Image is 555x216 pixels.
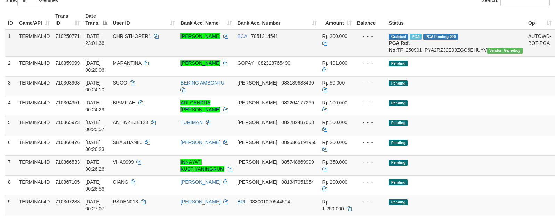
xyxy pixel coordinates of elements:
[5,30,16,57] td: 1
[5,96,16,116] td: 4
[238,60,254,66] span: GOPAY
[281,80,314,86] span: Copy 083189638490 to clipboard
[85,139,104,152] span: [DATE] 00:26:23
[389,61,408,66] span: Pending
[322,199,344,211] span: Rp 1.250.000
[281,139,316,145] span: Copy 0895365191950 to clipboard
[113,120,148,125] span: ANTINZEZE123
[389,120,408,126] span: Pending
[85,179,104,192] span: [DATE] 00:26:56
[85,120,104,132] span: [DATE] 00:25:57
[322,159,347,165] span: Rp 350.000
[5,175,16,195] td: 8
[55,199,80,205] span: 710367288
[525,10,554,30] th: Op: activate to sort column ascending
[389,40,410,53] b: PGA Ref. No:
[322,60,347,66] span: Rp 401.000
[5,195,16,215] td: 9
[487,48,523,54] span: Vendor URL: https://payment21.1velocity.biz
[55,139,80,145] span: 710366476
[386,30,525,57] td: TF_250901_PYA2RZJ2E09ZGO6EHUYV
[5,56,16,76] td: 2
[55,120,80,125] span: 710365973
[251,33,278,39] span: Copy 7851314541 to clipboard
[55,179,80,185] span: 710367105
[322,179,347,185] span: Rp 200.000
[357,198,384,205] div: - - -
[357,99,384,106] div: - - -
[180,60,220,66] a: [PERSON_NAME]
[113,199,138,205] span: RADEN013
[16,136,53,155] td: TERMINAL4D
[525,30,554,57] td: AUTOWD-BOT-PGA
[238,100,277,105] span: [PERSON_NAME]
[16,116,53,136] td: TERMINAL4D
[281,179,314,185] span: Copy 081347051954 to clipboard
[281,159,314,165] span: Copy 085748869999 to clipboard
[16,96,53,116] td: TERMINAL4D
[410,34,422,40] span: Marked by boxmaster
[238,139,277,145] span: [PERSON_NAME]
[16,56,53,76] td: TERMINAL4D
[235,10,320,30] th: Bank Acc. Number: activate to sort column ascending
[389,179,408,185] span: Pending
[180,179,220,185] a: [PERSON_NAME]
[322,120,347,125] span: Rp 100.000
[85,199,104,211] span: [DATE] 00:27:07
[53,10,82,30] th: Trans ID: activate to sort column ascending
[85,33,104,46] span: [DATE] 23:01:36
[5,155,16,175] td: 7
[258,60,290,66] span: Copy 082328765490 to clipboard
[180,100,220,112] a: ADI CANDRA [PERSON_NAME]
[16,155,53,175] td: TERMINAL4D
[386,10,525,30] th: Status
[180,120,203,125] a: TURIMAN
[82,10,110,30] th: Date Trans.: activate to sort column descending
[5,116,16,136] td: 5
[178,10,235,30] th: Bank Acc. Name: activate to sort column ascending
[110,10,178,30] th: User ID: activate to sort column ascending
[389,199,408,205] span: Pending
[357,33,384,40] div: - - -
[281,100,314,105] span: Copy 082264177269 to clipboard
[238,159,277,165] span: [PERSON_NAME]
[113,159,134,165] span: VHA9999
[250,199,290,205] span: Copy 033001070544504 to clipboard
[16,76,53,96] td: TERMINAL4D
[389,100,408,106] span: Pending
[238,199,246,205] span: BRI
[357,119,384,126] div: - - -
[5,10,16,30] th: ID
[16,30,53,57] td: TERMINAL4D
[180,139,220,145] a: [PERSON_NAME]
[389,160,408,166] span: Pending
[5,136,16,155] td: 6
[113,60,142,66] span: MARANTINA
[85,80,104,93] span: [DATE] 00:24:10
[238,179,277,185] span: [PERSON_NAME]
[85,159,104,172] span: [DATE] 00:26:26
[238,80,277,86] span: [PERSON_NAME]
[16,175,53,195] td: TERMINAL4D
[55,159,80,165] span: 710366533
[16,10,53,30] th: Game/API: activate to sort column ascending
[55,60,80,66] span: 710359099
[180,33,220,39] a: [PERSON_NAME]
[55,80,80,86] span: 710363968
[423,34,458,40] span: PGA Pending
[238,33,247,39] span: BCA
[55,33,80,39] span: 710250771
[113,179,128,185] span: CIANG
[357,178,384,185] div: - - -
[180,199,220,205] a: [PERSON_NAME]
[322,33,347,39] span: Rp 200.000
[322,80,345,86] span: Rp 50.000
[389,140,408,146] span: Pending
[389,80,408,86] span: Pending
[238,120,277,125] span: [PERSON_NAME]
[322,139,347,145] span: Rp 200.000
[357,59,384,66] div: - - -
[85,100,104,112] span: [DATE] 00:24:29
[322,100,347,105] span: Rp 100.000
[5,76,16,96] td: 3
